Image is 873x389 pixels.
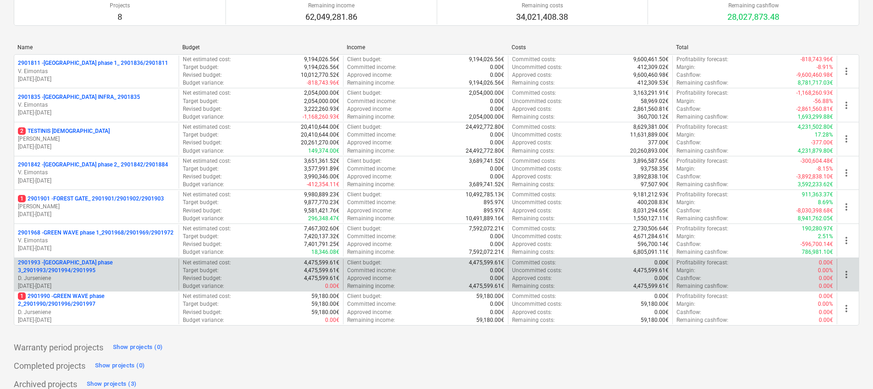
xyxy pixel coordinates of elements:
p: 24,492,772.80€ [466,123,504,131]
p: Margin : [676,267,695,275]
p: Budget variance : [183,79,224,87]
p: Approved income : [347,240,392,248]
p: 0.00€ [490,240,504,248]
div: 2901842 -[GEOGRAPHIC_DATA] phase 2_ 2901842/2901884V. Eimontas[DATE]-[DATE] [18,161,175,184]
p: Remaining cashflow : [676,147,728,155]
p: 4,475,599.61€ [633,282,669,290]
p: 2,054,000.00€ [469,89,504,97]
p: Remaining income : [347,181,395,189]
p: 9,600,460.98€ [633,71,669,79]
p: Approved income : [347,71,392,79]
p: 1,550,127.11€ [633,215,669,223]
p: Client budget : [347,157,382,165]
p: Remaining income : [347,79,395,87]
div: 2TESTINIS [DEMOGRAPHIC_DATA][PERSON_NAME][DATE]-[DATE] [18,127,175,151]
p: Margin : [676,165,695,173]
p: Uncommitted costs : [512,63,562,71]
span: 1 [18,292,26,300]
p: Committed costs : [512,56,556,63]
p: 20,410,644.00€ [301,131,339,139]
p: Remaining cashflow : [676,215,728,223]
p: 20,260,893.00€ [630,147,669,155]
p: 8,941,762.05€ [798,215,833,223]
span: more_vert [841,66,852,77]
p: 360,700.12€ [637,113,669,121]
p: 149,374.00€ [308,147,339,155]
p: [DATE] - [DATE] [18,316,175,324]
p: 2901968 - GREEN WAVE phase 1_2901968/2901969/2901972 [18,229,174,237]
p: 3,651,361.52€ [304,157,339,165]
p: 2901990 - GREEN WAVE phase 2_2901990/2901996/2901997 [18,292,175,308]
p: Approved costs : [512,275,552,282]
p: -596,700.14€ [800,240,833,248]
p: Remaining cashflow : [676,181,728,189]
p: Approved costs : [512,240,552,248]
p: 786,981.10€ [802,248,833,256]
p: Target budget : [183,267,219,275]
p: 28,027,873.48 [727,11,779,23]
span: more_vert [841,133,852,144]
p: 2901993 - [GEOGRAPHIC_DATA] phase 3_2901993/2901994/2901995 [18,259,175,275]
p: Profitability forecast : [676,123,728,131]
p: Target budget : [183,199,219,206]
p: Net estimated cost : [183,292,231,300]
p: Client budget : [347,225,382,233]
p: Cashflow : [676,105,701,113]
p: 3,222,260.93€ [304,105,339,113]
p: Approved income : [347,207,392,215]
p: Committed income : [347,63,396,71]
p: Client budget : [347,191,382,199]
p: 7,592,072.21€ [469,248,504,256]
p: Profitability forecast : [676,292,728,300]
p: V. Eimontas [18,169,175,177]
p: 10,491,889.16€ [466,215,504,223]
p: [DATE] - [DATE] [18,177,175,185]
p: Committed income : [347,97,396,105]
p: [DATE] - [DATE] [18,211,175,218]
p: Revised budget : [183,275,222,282]
p: Client budget : [347,292,382,300]
p: 0.00€ [490,131,504,139]
p: 0.00€ [654,275,669,282]
p: Remaining costs : [512,248,555,256]
p: 412,309.02€ [637,63,669,71]
p: -1,168,260.93€ [303,113,339,121]
div: 2901835 -[GEOGRAPHIC_DATA] INFRA_ 2901835V. Eimontas[DATE]-[DATE] [18,93,175,117]
p: Cashflow : [676,240,701,248]
p: 412,309.53€ [637,79,669,87]
p: V. Eimontas [18,101,175,109]
p: Net estimated cost : [183,89,231,97]
p: 4,475,599.61€ [633,267,669,275]
p: 0.00€ [819,292,833,300]
p: 0.00€ [654,259,669,267]
p: 3,892,838.10€ [633,173,669,181]
div: 2901811 -[GEOGRAPHIC_DATA] phase 1_ 2901836/2901811V. Eimontas[DATE]-[DATE] [18,59,175,83]
p: Margin : [676,199,695,206]
span: more_vert [841,100,852,111]
p: 0.00€ [325,282,339,290]
p: Committed income : [347,300,396,308]
p: Revised budget : [183,173,222,181]
p: 17.28% [815,131,833,139]
div: Total [676,44,834,51]
p: [DATE] - [DATE] [18,109,175,117]
p: 4,475,599.61€ [304,259,339,267]
p: Approved income : [347,173,392,181]
p: Revised budget : [183,71,222,79]
p: Committed costs : [512,225,556,233]
p: 9,194,026.56€ [469,56,504,63]
p: 0.00% [818,267,833,275]
p: -3,892,838.10€ [796,173,833,181]
p: 7,401,791.25€ [304,240,339,248]
p: D. Jurseniene [18,309,175,316]
p: Committed income : [347,165,396,173]
p: 296,348.47€ [308,215,339,223]
p: Remaining income : [347,147,395,155]
p: 62,049,281.86 [305,11,357,23]
p: Remaining income : [347,248,395,256]
p: Profitability forecast : [676,157,728,165]
p: 59,180.00€ [311,300,339,308]
p: 911,363.37€ [802,191,833,199]
span: more_vert [841,235,852,246]
span: more_vert [841,167,852,178]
